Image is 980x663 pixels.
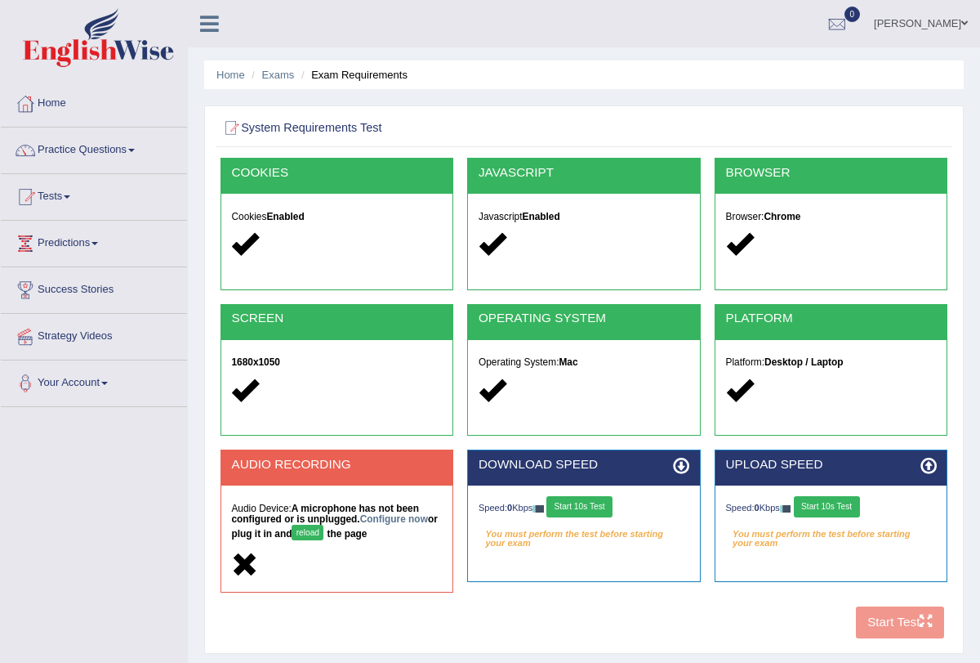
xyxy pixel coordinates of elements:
[262,69,295,81] a: Exams
[479,212,689,222] h5: Javascript
[231,503,437,540] strong: A microphone has not been configured or is unplugged. or plug it in and the page
[297,67,408,83] li: Exam Requirements
[780,505,791,513] img: ajax-loader-fb-connection.gif
[523,211,560,222] strong: Enabled
[231,356,280,368] strong: 1680x1050
[726,212,937,222] h5: Browser:
[726,458,937,472] h2: UPLOAD SPEED
[1,314,187,355] a: Strategy Videos
[726,311,937,325] h2: PLATFORM
[216,69,245,81] a: Home
[479,166,689,180] h2: JAVASCRIPT
[231,311,442,325] h2: SCREEN
[292,525,323,540] button: reload
[764,356,843,368] strong: Desktop / Laptop
[755,503,759,513] strong: 0
[1,128,187,168] a: Practice Questions
[231,212,442,222] h5: Cookies
[726,525,937,546] em: You must perform the test before starting your exam
[231,458,442,472] h2: AUDIO RECORDING
[532,505,544,513] img: ajax-loader-fb-connection.gif
[266,211,304,222] strong: Enabled
[1,174,187,215] a: Tests
[231,504,442,544] h5: Audio Device:
[764,211,800,222] strong: Chrome
[220,118,671,139] h2: System Requirements Test
[360,513,428,525] a: Configure now
[726,166,937,180] h2: BROWSER
[546,496,612,517] button: Start 10s Test
[794,496,860,517] button: Start 10s Test
[1,267,187,308] a: Success Stories
[1,361,187,401] a: Your Account
[479,496,689,521] div: Speed: Kbps
[1,81,187,122] a: Home
[479,525,689,546] em: You must perform the test before starting your exam
[231,166,442,180] h2: COOKIES
[479,357,689,368] h5: Operating System:
[726,496,937,521] div: Speed: Kbps
[726,357,937,368] h5: Platform:
[479,311,689,325] h2: OPERATING SYSTEM
[507,503,512,513] strong: 0
[559,356,577,368] strong: Mac
[1,221,187,262] a: Predictions
[844,7,861,22] span: 0
[479,458,689,472] h2: DOWNLOAD SPEED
